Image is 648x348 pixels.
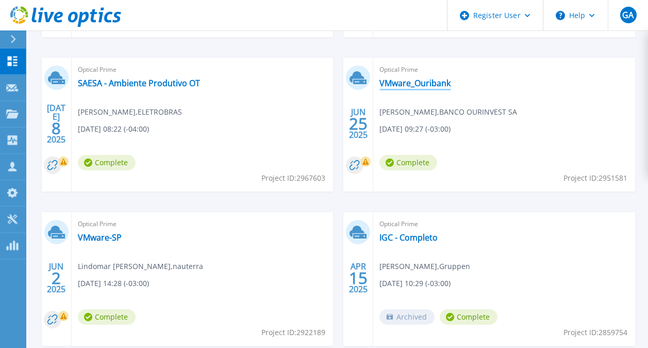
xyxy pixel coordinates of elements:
[78,78,200,88] a: SAESA - Ambiente Produtivo OT
[379,64,629,75] span: Optical Prime
[379,278,451,289] span: [DATE] 10:29 (-03:00)
[52,274,61,282] span: 2
[78,123,149,135] span: [DATE] 08:22 (-04:00)
[379,218,629,230] span: Optical Prime
[379,106,517,118] span: [PERSON_NAME] , BANCO OURINVEST SA
[349,274,368,282] span: 15
[261,172,325,184] span: Project ID: 2967603
[78,309,136,325] span: Complete
[261,327,325,338] span: Project ID: 2922189
[78,261,203,272] span: Lindomar [PERSON_NAME] , nauterra
[348,259,368,297] div: APR 2025
[78,155,136,170] span: Complete
[46,259,66,297] div: JUN 2025
[46,105,66,143] div: [DATE] 2025
[379,155,437,170] span: Complete
[379,261,470,272] span: [PERSON_NAME] , Gruppen
[78,278,149,289] span: [DATE] 14:28 (-03:00)
[563,327,627,338] span: Project ID: 2859754
[348,105,368,143] div: JUN 2025
[563,172,627,184] span: Project ID: 2951581
[349,119,368,128] span: 25
[52,124,61,133] span: 8
[622,11,634,19] span: GA
[440,309,497,325] span: Complete
[78,64,327,75] span: Optical Prime
[78,218,327,230] span: Optical Prime
[78,106,182,118] span: [PERSON_NAME] , ELETROBRAS
[379,309,435,325] span: Archived
[78,232,122,243] a: VMware-SP
[379,78,451,88] a: VMware_Ouribank
[379,123,451,135] span: [DATE] 09:27 (-03:00)
[379,232,438,243] a: IGC - Completo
